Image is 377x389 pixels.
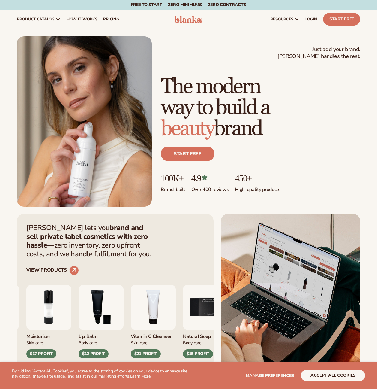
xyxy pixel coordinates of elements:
span: resources [271,17,293,22]
p: [PERSON_NAME] lets you —zero inventory, zero upfront costs, and we handle fulfillment for you. [26,223,155,258]
p: 4.9 [191,173,229,183]
span: Manage preferences [246,373,294,378]
p: By clicking "Accept All Cookies", you agree to the storing of cookies on your device to enhance s... [12,369,189,379]
img: Smoothing lip balm. [79,285,124,330]
div: $21 PROFIT [131,349,161,358]
img: Vitamin c cleanser. [131,285,176,330]
a: How It Works [64,10,100,29]
a: pricing [100,10,122,29]
span: Just add your brand. [PERSON_NAME] handles the rest. [277,46,360,60]
div: Moisturizer [26,330,71,340]
p: Over 400 reviews [191,183,229,193]
div: Lip Balm [79,330,124,340]
p: Brands built [161,183,185,193]
div: Skin Care [131,339,176,346]
p: 100K+ [161,173,185,183]
div: Vitamin C Cleanser [131,330,176,340]
a: VIEW PRODUCTS [26,266,79,275]
button: Manage preferences [246,370,294,381]
span: LOGIN [305,17,317,22]
div: 3 / 9 [79,285,124,359]
div: Body Care [79,339,124,346]
div: $12 PROFIT [79,349,109,358]
div: $15 PROFIT [183,349,213,358]
button: accept all cookies [301,370,365,381]
img: logo [175,16,203,23]
div: 2 / 9 [26,285,71,359]
img: Nature bar of soap. [183,285,228,330]
a: Start free [161,147,214,161]
div: 5 / 9 [183,285,228,359]
div: $17 PROFIT [26,349,56,358]
span: How It Works [67,17,97,22]
strong: brand and sell private label cosmetics with zero hassle [26,223,148,250]
span: beauty [161,116,214,141]
div: Skin Care [26,339,71,346]
p: 450+ [235,173,280,183]
div: 4 / 9 [131,285,176,359]
a: Learn More [130,373,151,379]
a: LOGIN [302,10,320,29]
h1: The modern way to build a brand [161,76,360,139]
span: Free to start · ZERO minimums · ZERO contracts [131,2,246,8]
span: pricing [103,17,119,22]
a: resources [268,10,302,29]
a: Start Free [323,13,360,26]
img: Female holding tanning mousse. [17,36,152,207]
img: Shopify Image 5 [221,214,360,368]
a: product catalog [14,10,64,29]
span: product catalog [17,17,55,22]
div: Natural Soap [183,330,228,340]
p: High-quality products [235,183,280,193]
img: Moisturizing lotion. [26,285,71,330]
div: Body Care [183,339,228,346]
